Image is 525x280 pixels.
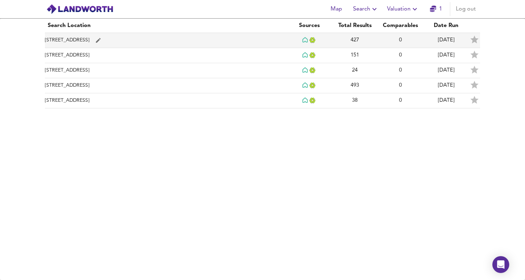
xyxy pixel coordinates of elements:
td: 493 [332,78,378,93]
td: 24 [332,63,378,78]
button: Valuation [384,2,422,16]
span: Map [328,4,345,14]
img: logo [46,4,113,14]
td: [DATE] [423,93,469,108]
td: 0 [378,78,423,93]
td: 151 [332,48,378,63]
table: simple table [38,19,487,108]
img: Land Registry [309,37,317,43]
a: 1 [430,4,442,14]
button: Search [350,2,381,16]
img: Rightmove [302,52,309,59]
button: Log out [453,2,479,16]
td: [DATE] [423,48,469,63]
td: [DATE] [423,78,469,93]
td: 0 [378,33,423,48]
span: Search [353,4,379,14]
img: Land Registry [309,82,317,88]
td: 0 [378,93,423,108]
img: Rightmove [302,67,309,74]
button: 1 [425,2,447,16]
div: Open Intercom Messenger [492,256,509,273]
img: Land Registry [309,67,317,73]
td: [STREET_ADDRESS] [45,33,286,48]
div: Date Run [426,21,466,30]
span: Log out [456,4,476,14]
th: Search Location [45,19,286,33]
img: Land Registry [309,98,317,104]
div: Total Results [335,21,375,30]
td: 0 [378,48,423,63]
img: Land Registry [309,52,317,58]
td: [STREET_ADDRESS] [45,48,286,63]
div: Sources [289,21,329,30]
img: Rightmove [302,37,309,44]
td: [STREET_ADDRESS] [45,78,286,93]
img: Rightmove [302,97,309,104]
td: 0 [378,63,423,78]
span: Valuation [387,4,419,14]
td: [DATE] [423,63,469,78]
div: Comparables [380,21,420,30]
td: [DATE] [423,33,469,48]
td: [STREET_ADDRESS] [45,63,286,78]
td: 38 [332,93,378,108]
td: [STREET_ADDRESS] [45,93,286,108]
button: Map [325,2,347,16]
td: 427 [332,33,378,48]
img: Rightmove [302,82,309,89]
